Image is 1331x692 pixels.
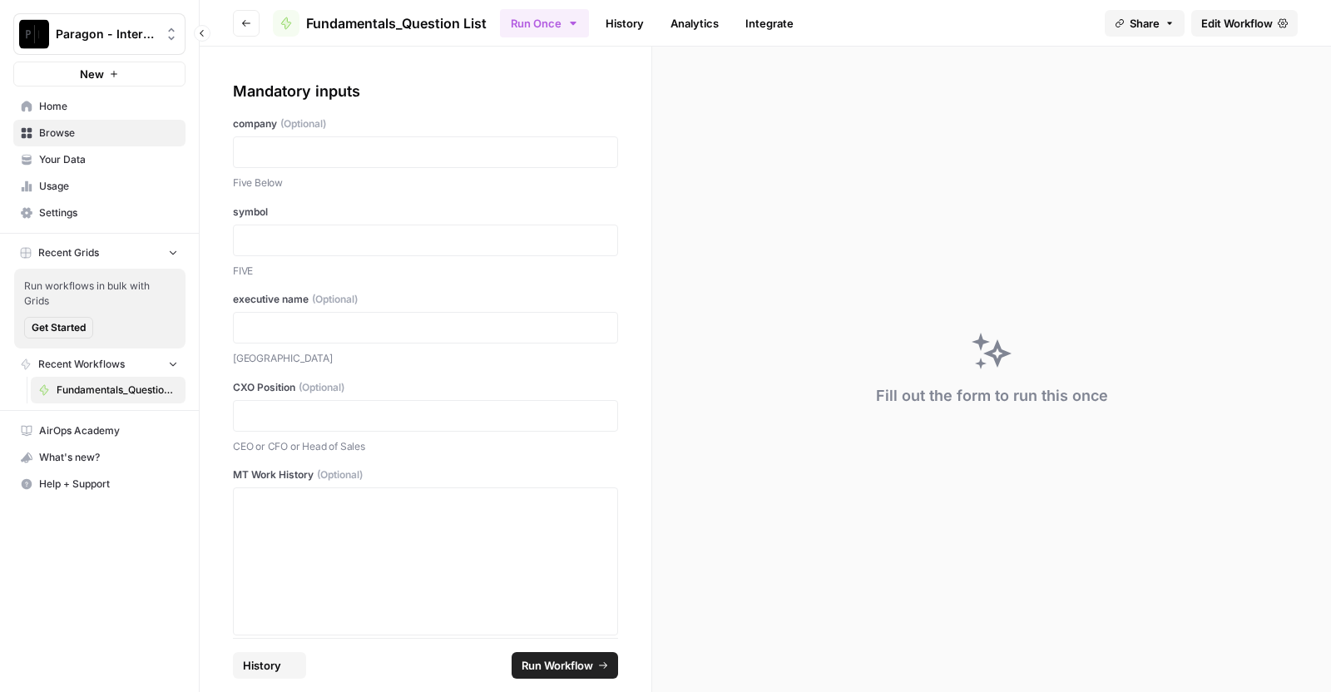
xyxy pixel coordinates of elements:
[661,10,729,37] a: Analytics
[13,444,186,471] button: What's new?
[233,380,618,395] label: CXO Position
[13,146,186,173] a: Your Data
[24,317,93,339] button: Get Started
[19,19,49,49] img: Paragon - Internal Usage Logo
[39,126,178,141] span: Browse
[1191,10,1298,37] a: Edit Workflow
[38,357,125,372] span: Recent Workflows
[38,245,99,260] span: Recent Grids
[1105,10,1185,37] button: Share
[13,13,186,55] button: Workspace: Paragon - Internal Usage
[233,80,618,103] div: Mandatory inputs
[13,62,186,86] button: New
[39,205,178,220] span: Settings
[32,320,86,335] span: Get Started
[233,116,618,131] label: company
[13,418,186,444] a: AirOps Academy
[39,477,178,492] span: Help + Support
[522,657,593,674] span: Run Workflow
[13,240,186,265] button: Recent Grids
[1201,15,1273,32] span: Edit Workflow
[299,380,344,395] span: (Optional)
[317,467,363,482] span: (Optional)
[39,152,178,167] span: Your Data
[13,471,186,497] button: Help + Support
[80,66,104,82] span: New
[233,263,618,279] p: FIVE
[243,657,281,674] span: History
[512,652,618,679] button: Run Workflow
[1130,15,1160,32] span: Share
[56,26,156,42] span: Paragon - Internal Usage
[500,9,589,37] button: Run Once
[13,200,186,226] a: Settings
[24,279,176,309] span: Run workflows in bulk with Grids
[13,173,186,200] a: Usage
[306,13,487,33] span: Fundamentals_Question List
[273,10,487,37] a: Fundamentals_Question List
[596,10,654,37] a: History
[233,652,306,679] button: History
[233,350,618,367] p: [GEOGRAPHIC_DATA]
[13,352,186,377] button: Recent Workflows
[312,292,358,307] span: (Optional)
[735,10,804,37] a: Integrate
[233,292,618,307] label: executive name
[280,116,326,131] span: (Optional)
[876,384,1108,408] div: Fill out the form to run this once
[233,205,618,220] label: symbol
[13,93,186,120] a: Home
[39,423,178,438] span: AirOps Academy
[14,445,185,470] div: What's new?
[233,175,618,191] p: Five Below
[13,120,186,146] a: Browse
[57,383,178,398] span: Fundamentals_Question List
[233,467,618,482] label: MT Work History
[31,377,186,403] a: Fundamentals_Question List
[233,438,618,455] p: CEO or CFO or Head of Sales
[39,99,178,114] span: Home
[39,179,178,194] span: Usage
